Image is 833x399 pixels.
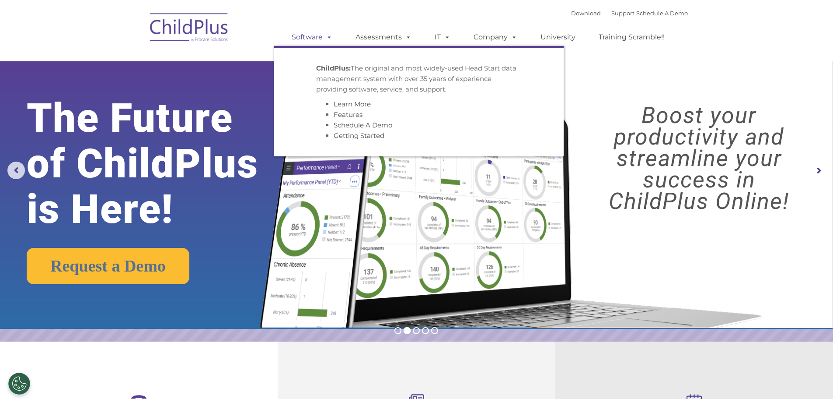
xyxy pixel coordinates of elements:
[122,58,148,64] span: Last name
[590,28,673,46] a: Training Scramble!!
[334,110,362,119] a: Features
[283,28,341,46] a: Software
[636,10,688,17] a: Schedule A Demo
[465,28,526,46] a: Company
[426,28,459,46] a: IT
[347,28,420,46] a: Assessments
[571,10,601,17] a: Download
[532,28,584,46] a: University
[122,94,159,100] span: Phone number
[316,64,351,72] strong: ChildPlus:
[316,63,522,95] p: The original and most widely-used Head Start data management system with over 35 years of experie...
[334,121,392,129] a: Schedule A Demo
[27,248,189,284] a: Request a Demo
[334,131,384,140] a: Getting Started
[575,105,823,212] rs-layer: Boost your productivity and streamline your success in ChildPlus Online!
[611,10,634,17] a: Support
[571,10,688,17] font: |
[27,95,293,232] rs-layer: The Future of ChildPlus is Here!
[8,373,30,395] button: Cookies Settings
[334,100,371,108] a: Learn More
[146,7,233,51] img: ChildPlus by Procare Solutions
